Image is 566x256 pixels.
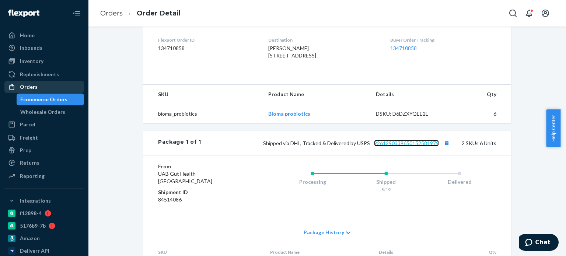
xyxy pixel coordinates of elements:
[506,6,520,21] button: Open Search Box
[4,170,84,182] a: Reporting
[94,3,186,24] ol: breadcrumbs
[4,232,84,244] a: Amazon
[268,111,310,117] a: Bioma probiotics
[4,55,84,67] a: Inventory
[8,10,39,17] img: Flexport logo
[442,138,451,148] button: Copy tracking number
[20,159,39,166] div: Returns
[20,134,38,141] div: Freight
[137,9,181,17] a: Order Detail
[304,229,344,236] span: Package History
[20,83,38,91] div: Orders
[4,195,84,207] button: Integrations
[20,210,42,217] div: f12898-4
[376,110,445,118] div: DSKU: D6DZXYQEE2L
[546,109,560,147] button: Help Center
[158,163,246,170] dt: From
[276,178,349,186] div: Processing
[519,234,559,252] iframe: Opens a widget where you can chat to one of our agents
[158,196,246,203] dd: 84514086
[201,138,496,148] div: 2 SKUs 6 Units
[20,96,67,103] div: Ecommerce Orders
[4,69,84,80] a: Replenishments
[4,42,84,54] a: Inbounds
[17,106,84,118] a: Wholesale Orders
[390,45,417,51] a: 134710858
[4,119,84,130] a: Parcel
[20,247,49,255] div: Deliverr API
[20,121,35,128] div: Parcel
[451,104,511,124] td: 6
[263,140,451,146] span: Shipped via DHL, Tracked & Delivered by USPS
[4,132,84,144] a: Freight
[262,85,370,104] th: Product Name
[158,45,256,52] dd: 134710858
[451,85,511,104] th: Qty
[69,6,84,21] button: Close Navigation
[100,9,123,17] a: Orders
[20,108,65,116] div: Wholesale Orders
[17,94,84,105] a: Ecommerce Orders
[4,220,84,232] a: 5176b9-7b
[390,37,496,43] dt: Buyer Order Tracking
[158,189,246,196] dt: Shipment ID
[4,157,84,169] a: Returns
[349,178,423,186] div: Shipped
[349,186,423,193] div: 8/19
[20,197,51,204] div: Integrations
[20,147,31,154] div: Prep
[370,85,451,104] th: Details
[423,178,496,186] div: Delivered
[158,171,212,184] span: UAB Gut Health [GEOGRAPHIC_DATA]
[268,37,378,43] dt: Destination
[20,222,46,229] div: 5176b9-7b
[4,29,84,41] a: Home
[20,57,43,65] div: Inventory
[143,104,262,124] td: bioma_probiotics
[20,235,40,242] div: Amazon
[538,6,553,21] button: Open account menu
[4,144,84,156] a: Prep
[158,37,256,43] dt: Flexport Order ID
[20,32,35,39] div: Home
[4,81,84,93] a: Orders
[4,207,84,219] a: f12898-4
[143,85,262,104] th: SKU
[268,45,316,59] span: [PERSON_NAME] [STREET_ADDRESS]
[374,140,439,146] a: 9261290339650152581979
[20,71,59,78] div: Replenishments
[158,138,201,148] div: Package 1 of 1
[522,6,537,21] button: Open notifications
[20,44,42,52] div: Inbounds
[20,172,45,180] div: Reporting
